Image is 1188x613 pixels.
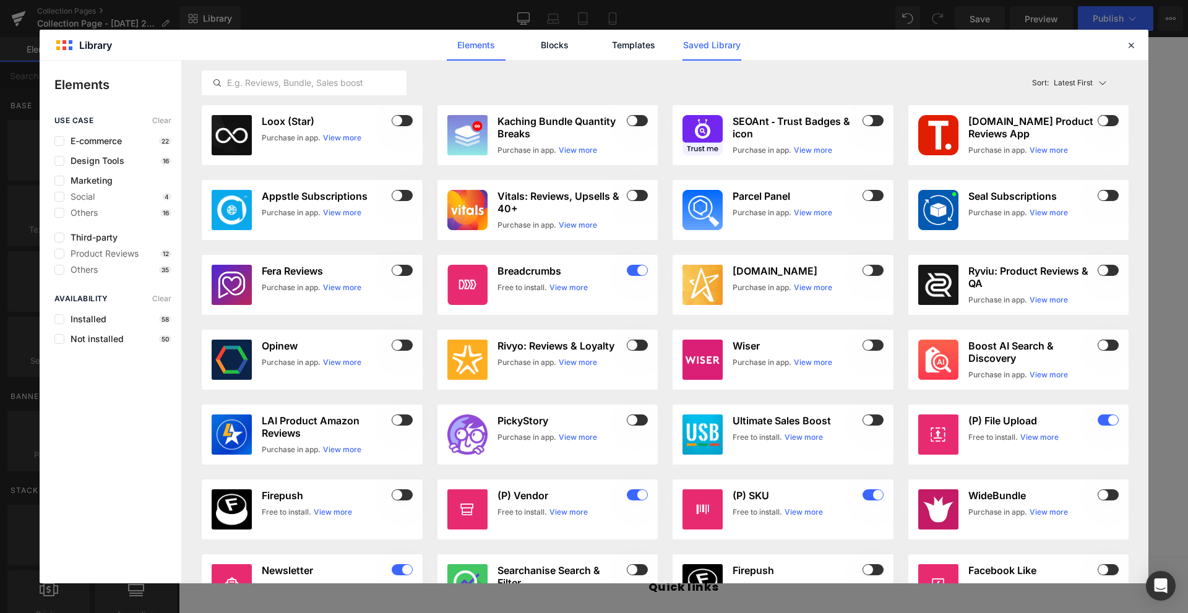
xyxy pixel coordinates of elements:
[968,115,1096,140] h3: [DOMAIN_NAME] Product Reviews App
[398,25,421,36] span: FAQs
[549,507,588,518] a: View more
[559,432,597,443] a: View more
[549,282,588,293] a: View more
[314,507,352,518] a: View more
[1146,571,1176,601] div: Open Intercom Messenger
[64,233,118,242] span: Third-party
[410,569,449,591] a: Contact
[497,190,625,215] h3: Vitals: Reviews, Upsells & 40+
[212,190,252,230] img: 6187dec1-c00a-4777-90eb-316382325808.webp
[270,542,740,557] h2: Quick links
[794,282,832,293] a: View more
[212,265,252,305] img: 4b6b591765c9b36332c4e599aea727c6_512x512.png
[968,564,1096,577] h3: Facebook Like
[968,207,1027,218] div: Purchase in app.
[682,190,723,230] img: d4928b3c-658b-4ab3-9432-068658c631f3.png
[968,145,1027,156] div: Purchase in app.
[497,220,556,231] div: Purchase in app.
[262,115,389,127] h3: Loox (Star)
[1030,507,1068,518] a: View more
[64,156,124,166] span: Design Tools
[449,278,561,302] a: Explore Template
[968,489,1096,502] h3: WideBundle
[918,489,958,529] img: 36d3ff60-5281-42d0-85d8-834f522fc7c5.jpeg
[447,190,488,230] img: 26b75d61-258b-461b-8cc3-4bcb67141ce0.png
[733,207,791,218] div: Purchase in app.
[497,340,625,352] h3: Rivyo: Reviews & Loyalty
[159,315,171,323] p: 58
[64,136,122,146] span: E-commerce
[262,340,389,352] h3: Opinew
[64,249,139,259] span: Product Reviews
[497,414,625,427] h3: PickyStory
[794,357,832,368] a: View more
[733,414,860,427] h3: Ultimate Sales Boost
[733,265,860,277] h3: [DOMAIN_NAME]
[629,569,692,591] a: Refund Policy
[785,432,823,443] a: View more
[733,145,791,156] div: Purchase in app.
[497,507,547,518] div: Free to install.
[553,569,616,591] a: Privacy Policy
[160,250,171,257] p: 12
[497,564,625,589] h3: Searchanise Search & Filter
[682,340,723,380] img: wiser.jpg
[447,414,488,455] img: PickyStory.png
[262,282,321,293] div: Purchase in app.
[968,265,1096,289] h3: Ryviu: Product Reviews & QA
[160,209,171,216] p: 16
[262,564,389,577] h3: Newsletter
[682,414,723,455] img: 3d6d78c5-835f-452f-a64f-7e63b096ca19.png
[497,432,556,443] div: Purchase in app.
[159,266,171,273] p: 35
[159,335,171,343] p: 50
[212,414,252,455] img: CMry4dSL_YIDEAE=.png
[785,507,823,518] a: View more
[262,207,321,218] div: Purchase in app.
[733,190,860,202] h3: Parcel Panel
[152,294,171,303] span: Clear
[794,581,832,593] a: View more
[497,115,625,140] h3: Kaching Bundle Quantity Breaks
[262,190,389,202] h3: Appstle Subscriptions
[497,282,547,293] div: Free to install.
[64,176,113,186] span: Marketing
[323,444,361,455] a: View more
[54,75,181,94] p: Elements
[733,357,791,368] div: Purchase in app.
[497,489,625,502] h3: (P) Vendor
[968,369,1027,380] div: Purchase in app.
[337,17,390,43] a: Contact
[497,265,625,277] h3: Breadcrumbs
[733,115,860,140] h3: SEOAnt ‑ Trust Badges & icon
[447,340,488,380] img: 911edb42-71e6-4210-8dae-cbf10c40066b.png
[212,115,252,155] img: loox.jpg
[262,132,321,144] div: Purchase in app.
[1020,432,1059,443] a: View more
[159,137,171,145] p: 22
[262,581,311,593] div: Free to install.
[918,340,958,380] img: 35472539-a713-48dd-a00c-afbdca307b79.png
[64,265,98,275] span: Others
[280,17,337,43] a: About us
[165,17,264,44] img: HeartBid
[559,220,597,231] a: View more
[968,581,1018,593] div: Free to install.
[682,265,723,305] img: stamped.jpg
[323,207,361,218] a: View more
[968,340,1096,364] h3: Boost AI Search & Discovery
[160,157,171,165] p: 16
[1032,79,1049,87] span: Sort:
[968,414,1096,427] h3: (P) File Upload
[262,489,389,502] h3: Firepush
[968,507,1027,518] div: Purchase in app.
[733,282,791,293] div: Purchase in app.
[317,572,345,591] a: Home
[64,314,106,324] span: Installed
[262,414,389,439] h3: LAI Product Amazon Reviews
[791,17,818,44] summary: Search
[968,432,1018,443] div: Free to install.
[733,432,782,443] div: Free to install.
[1030,294,1068,306] a: View more
[447,564,488,604] img: SmartSearch.png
